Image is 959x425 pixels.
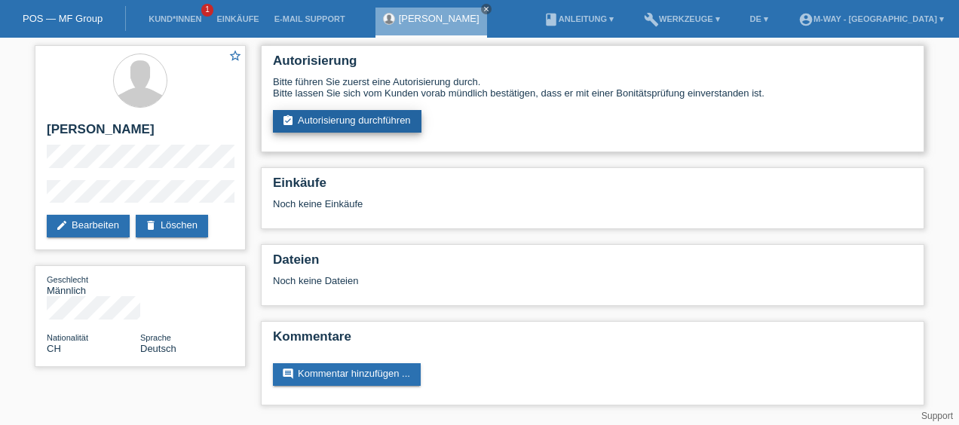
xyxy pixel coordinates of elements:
i: account_circle [798,12,813,27]
span: Sprache [140,333,171,342]
a: assignment_turned_inAutorisierung durchführen [273,110,421,133]
span: Geschlecht [47,275,88,284]
span: Deutsch [140,343,176,354]
span: Nationalität [47,333,88,342]
a: editBearbeiten [47,215,130,237]
a: E-Mail Support [267,14,353,23]
a: Support [921,411,953,421]
h2: [PERSON_NAME] [47,122,234,145]
span: Schweiz [47,343,61,354]
i: comment [282,368,294,380]
div: Noch keine Einkäufe [273,198,912,221]
div: Männlich [47,274,140,296]
i: delete [145,219,157,231]
h2: Kommentare [273,329,912,352]
a: star_border [228,49,242,65]
a: Einkäufe [209,14,266,23]
i: build [644,12,659,27]
h2: Einkäufe [273,176,912,198]
span: 1 [201,4,213,17]
a: [PERSON_NAME] [399,13,479,24]
a: account_circlem-way - [GEOGRAPHIC_DATA] ▾ [791,14,951,23]
a: buildWerkzeuge ▾ [636,14,728,23]
a: close [481,4,492,14]
a: DE ▾ [743,14,776,23]
i: assignment_turned_in [282,115,294,127]
i: edit [56,219,68,231]
h2: Autorisierung [273,54,912,76]
a: Kund*innen [141,14,209,23]
i: star_border [228,49,242,63]
a: deleteLöschen [136,215,208,237]
a: commentKommentar hinzufügen ... [273,363,421,386]
i: close [483,5,490,13]
i: book [544,12,559,27]
h2: Dateien [273,252,912,275]
div: Bitte führen Sie zuerst eine Autorisierung durch. Bitte lassen Sie sich vom Kunden vorab mündlich... [273,76,912,99]
a: POS — MF Group [23,13,103,24]
a: bookAnleitung ▾ [536,14,621,23]
div: Noch keine Dateien [273,275,734,286]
